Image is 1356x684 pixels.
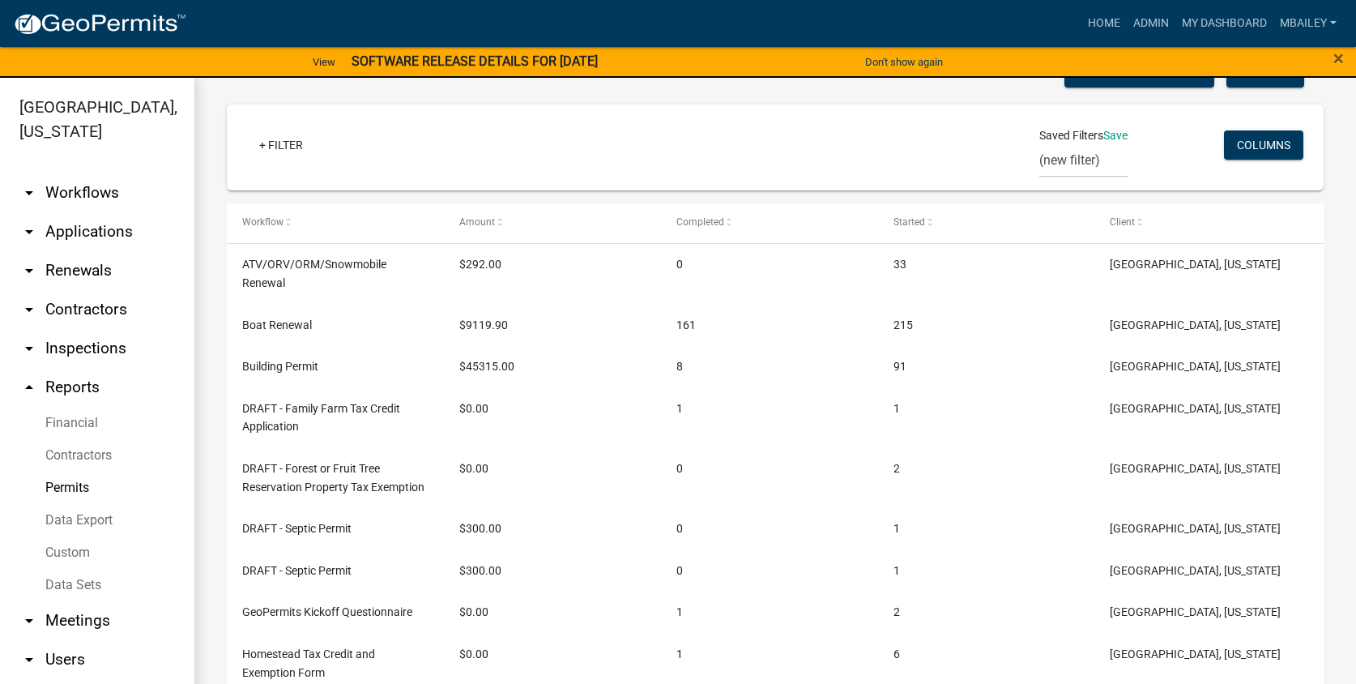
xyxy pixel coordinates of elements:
[459,360,514,373] span: $45315.00
[877,203,1094,242] datatable-header-cell: Started
[459,522,501,535] span: $300.00
[242,216,284,228] span: Workflow
[676,318,696,331] span: 161
[1110,216,1135,228] span: Client
[676,462,683,475] span: 0
[227,203,444,242] datatable-header-cell: Workflow
[242,462,424,494] span: DRAFT - Forest or Fruit Tree Reservation Property Tax Exemption
[242,318,312,331] span: Boat Renewal
[893,564,900,577] span: 1
[459,605,488,618] span: $0.00
[676,648,683,660] span: 1
[444,203,661,242] datatable-header-cell: Amount
[893,216,925,228] span: Started
[19,339,39,358] i: arrow_drop_down
[676,522,683,535] span: 0
[19,611,39,631] i: arrow_drop_down
[459,648,488,660] span: $0.00
[459,402,488,415] span: $0.00
[676,605,683,618] span: 1
[893,522,900,535] span: 1
[459,564,501,577] span: $300.00
[246,130,316,160] a: + Filter
[1333,47,1344,70] span: ×
[1333,49,1344,68] button: Close
[19,222,39,242] i: arrow_drop_down
[676,402,683,415] span: 1
[661,203,878,242] datatable-header-cell: Completed
[1110,564,1281,577] span: Wapello County, Iowa
[19,261,39,280] i: arrow_drop_down
[1081,8,1127,39] a: Home
[459,216,495,228] span: Amount
[676,216,724,228] span: Completed
[459,258,501,271] span: $292.00
[1110,258,1281,271] span: Wapello County, Iowa
[1273,8,1343,39] a: mbailey
[352,53,598,69] strong: SOFTWARE RELEASE DETAILS FOR [DATE]
[1175,8,1273,39] a: My Dashboard
[1226,58,1304,88] button: Export
[893,648,900,660] span: 6
[1110,360,1281,373] span: Wapello County, Iowa
[1110,402,1281,415] span: Wapello County, Iowa
[306,49,342,75] a: View
[1064,58,1214,88] button: Scheduled Exports
[19,650,39,669] i: arrow_drop_down
[1110,648,1281,660] span: Wapello County, Iowa
[859,49,949,75] button: Don't show again
[1110,462,1281,475] span: Wapello County, Iowa
[893,258,906,271] span: 33
[893,605,900,618] span: 2
[1110,605,1281,618] span: Wapello County, Iowa
[242,258,386,289] span: ATV/ORV/ORM/Snowmobile Renewal
[893,402,900,415] span: 1
[242,605,412,618] span: GeoPermits Kickoff Questionnaire
[893,462,900,475] span: 2
[242,402,400,434] span: DRAFT - Family Farm Tax Credit Application
[1224,130,1303,160] button: Columns
[1127,8,1175,39] a: Admin
[19,300,39,319] i: arrow_drop_down
[242,564,352,577] span: DRAFT - Septic Permit
[242,648,375,679] span: Homestead Tax Credit and Exemption Form
[19,378,39,397] i: arrow_drop_up
[1103,129,1128,142] a: Save
[242,522,352,535] span: DRAFT - Septic Permit
[676,564,683,577] span: 0
[242,360,318,373] span: Building Permit
[893,360,906,373] span: 91
[1110,522,1281,535] span: Wapello County, Iowa
[19,183,39,203] i: arrow_drop_down
[893,318,913,331] span: 215
[1039,127,1103,144] span: Saved Filters
[1110,318,1281,331] span: Wapello County, Iowa
[676,360,683,373] span: 8
[459,462,488,475] span: $0.00
[1094,203,1311,242] datatable-header-cell: Client
[676,258,683,271] span: 0
[459,318,508,331] span: $9119.90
